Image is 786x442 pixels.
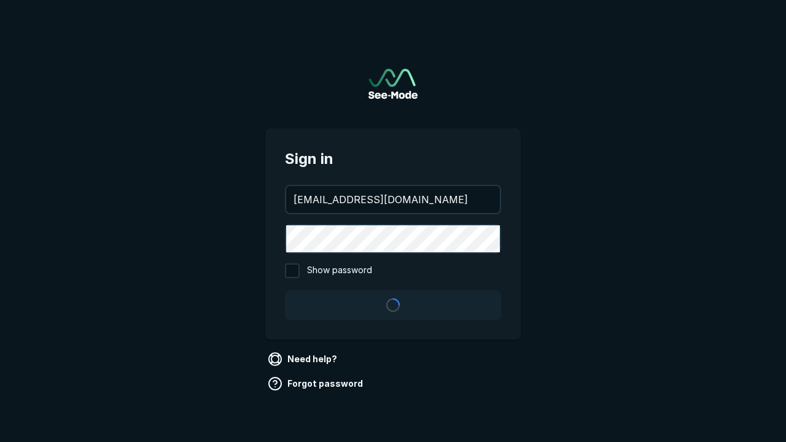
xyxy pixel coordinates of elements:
img: See-Mode Logo [368,69,418,99]
a: Go to sign in [368,69,418,99]
span: Sign in [285,148,501,170]
a: Need help? [265,349,342,369]
input: your@email.com [286,186,500,213]
a: Forgot password [265,374,368,394]
span: Show password [307,263,372,278]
